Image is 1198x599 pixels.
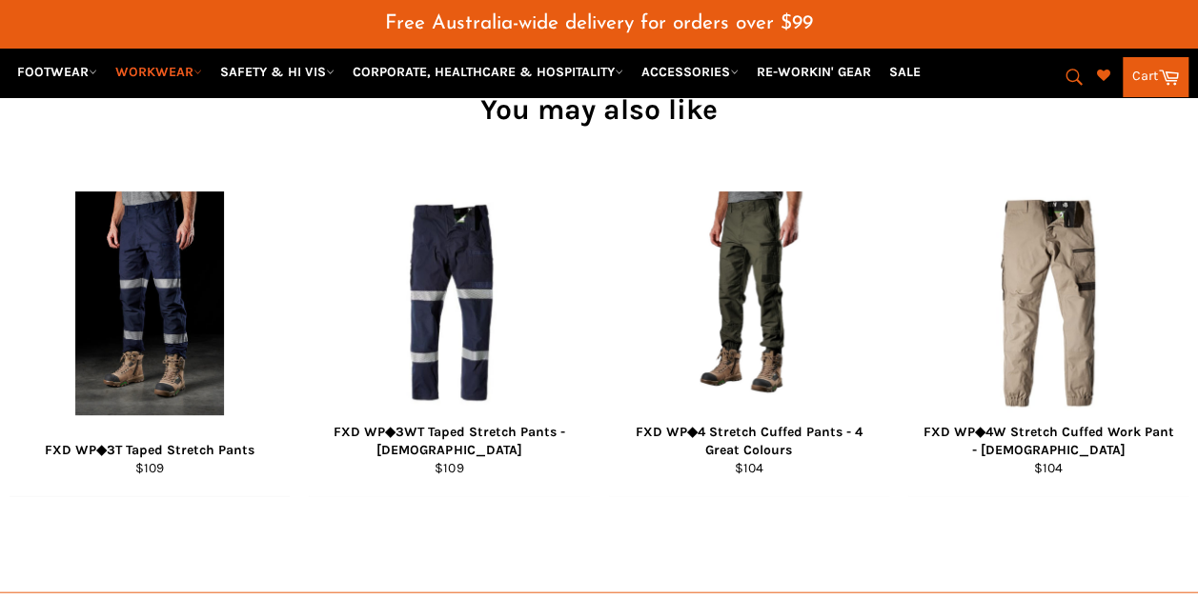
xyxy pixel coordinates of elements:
a: FXD WP◆3WT TAPED STRETCH PANTS - LADIES - Workin' Gear FXD WP◆3WT Taped Stretch Pants - [DEMOGRAP... [309,168,589,497]
div: FXD WP◆3WT Taped Stretch Pants - [DEMOGRAPHIC_DATA] [321,423,578,460]
img: FXD WP◆3WT TAPED STRETCH PANTS - LADIES - Workin' Gear [380,191,518,415]
a: FOOTWEAR [10,55,105,89]
a: Workin Gear - FXD WP◆4W Stretch Cuffed Work Pant - LADIES FXD WP◆4W Stretch Cuffed Work Pant - [D... [908,168,1188,497]
a: FXD WP◆4 Stretch Cuffed Pants - 4 Great Colours - Workin' Gear FXD WP◆4 Stretch Cuffed Pants - 4 ... [609,168,889,497]
a: FXD WP◆3T Taped Stretch Pants - Workin' Gear FXD WP◆3T Taped Stretch Pants $109 [10,168,290,497]
div: FXD WP◆4 Stretch Cuffed Pants - 4 Great Colours [620,423,877,460]
a: RE-WORKIN' GEAR [749,55,879,89]
a: SALE [882,55,928,89]
a: SAFETY & HI VIS [213,55,342,89]
div: FXD WP◆3T Taped Stretch Pants [22,441,278,459]
a: ACCESSORIES [634,55,746,89]
a: WORKWEAR [108,55,210,89]
div: $109 [321,459,578,477]
div: $104 [920,459,1176,477]
div: $104 [620,459,877,477]
div: $109 [22,459,278,477]
a: CORPORATE, HEALTHCARE & HOSPITALITY [345,55,631,89]
a: Cart [1123,57,1188,97]
span: Free Australia-wide delivery for orders over $99 [385,13,813,33]
img: FXD WP◆3T Taped Stretch Pants - Workin' Gear [75,191,225,415]
div: FXD WP◆4W Stretch Cuffed Work Pant - [DEMOGRAPHIC_DATA] [920,423,1176,460]
h2: You may also like [10,90,1188,130]
img: FXD WP◆4 Stretch Cuffed Pants - 4 Great Colours - Workin' Gear [674,191,823,415]
img: Workin Gear - FXD WP◆4W Stretch Cuffed Work Pant - LADIES [959,191,1138,415]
